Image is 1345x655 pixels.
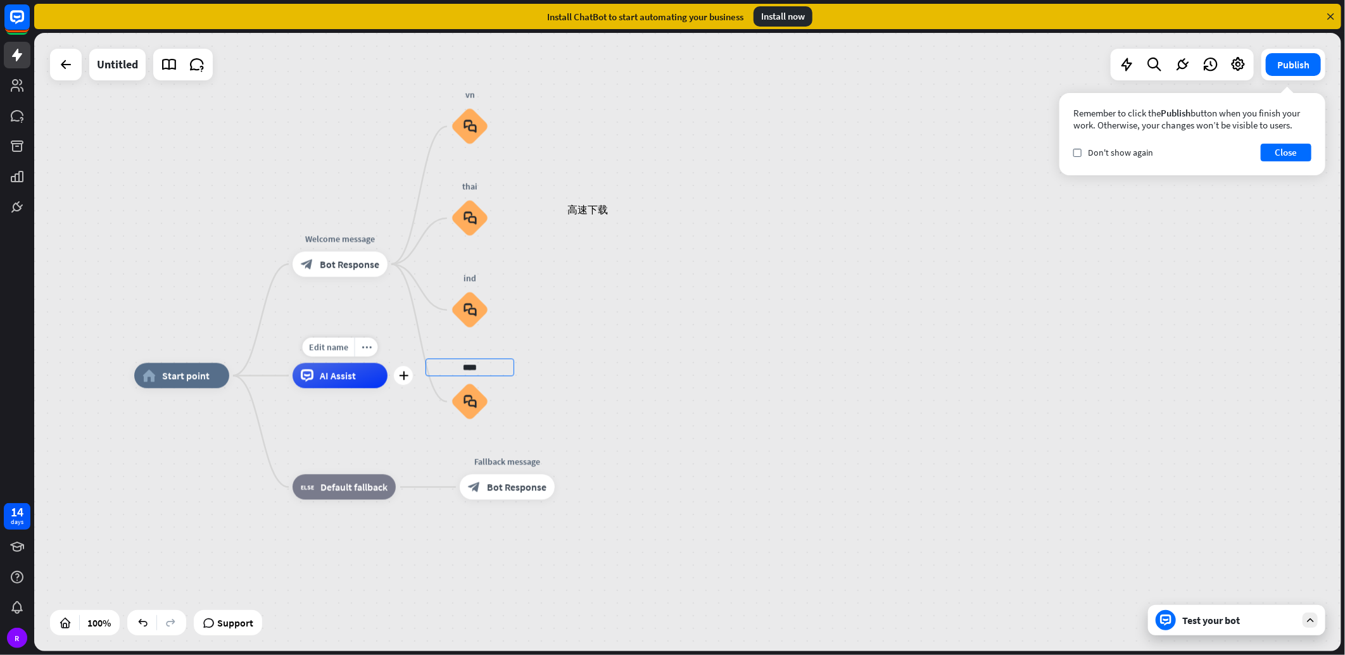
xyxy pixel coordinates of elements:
[320,481,388,494] span: Default fallback
[399,371,408,380] i: plus
[441,180,498,193] div: thai
[362,342,372,352] i: more_horiz
[309,342,348,353] span: Edit name
[1161,107,1190,119] span: Publish
[487,481,546,494] span: Bot Response
[441,272,498,285] div: ind
[450,456,564,468] div: Fallback message
[217,613,253,633] span: Support
[10,5,48,43] button: Open LiveChat chat widget
[11,506,23,518] div: 14
[1266,53,1321,76] button: Publish
[468,481,481,494] i: block_bot_response
[568,204,609,215] span: 高速下载
[464,303,477,317] i: block_faq
[97,49,138,80] div: Untitled
[441,89,498,101] div: vn
[301,481,314,494] i: block_fallback
[1182,614,1296,627] div: Test your bot
[320,258,379,270] span: Bot Response
[7,628,27,648] div: R
[162,370,210,382] span: Start point
[1088,147,1153,158] span: Don't show again
[464,395,477,409] i: block_faq
[4,503,30,530] a: 14 days
[464,211,477,225] i: block_faq
[754,6,812,27] div: Install now
[84,613,115,633] div: 100%
[547,11,743,23] div: Install ChatBot to start automating your business
[142,370,156,382] i: home_2
[283,232,397,245] div: Welcome message
[301,258,313,270] i: block_bot_response
[1261,144,1311,161] button: Close
[320,370,356,382] span: AI Assist
[1073,107,1311,131] div: Remember to click the button when you finish your work. Otherwise, your changes won’t be visible ...
[464,120,477,134] i: block_faq
[11,518,23,527] div: days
